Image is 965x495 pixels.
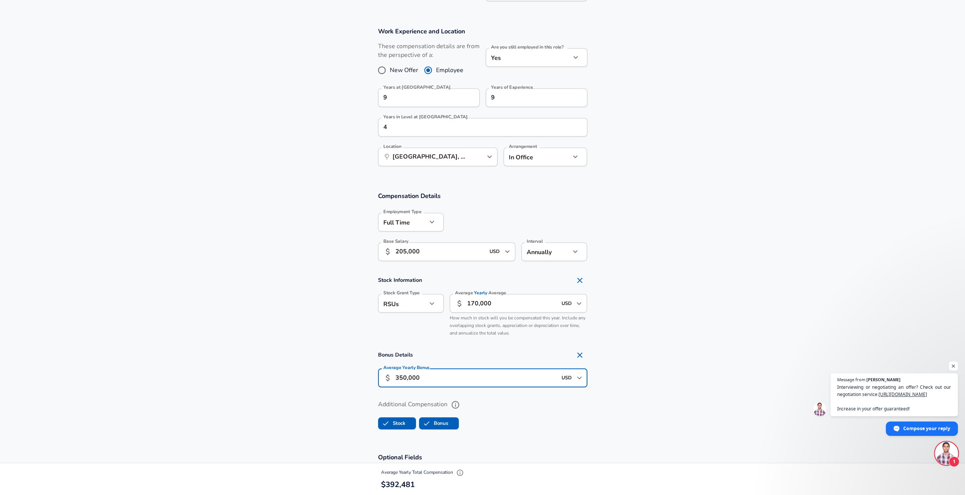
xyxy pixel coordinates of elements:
[436,66,463,75] span: Employee
[378,118,571,137] input: 1
[837,383,951,412] span: Interviewing or negotiating an offer? Check out our negotiation service: Increase in your offer g...
[419,417,459,429] button: BonusBonus
[474,290,487,296] span: Yearly
[521,242,570,261] div: Annually
[419,416,448,431] label: Bonus
[383,115,468,119] label: Years in Level at [GEOGRAPHIC_DATA]
[527,239,543,244] label: Interval
[572,347,587,363] button: Remove Section
[378,294,427,313] div: RSUs
[381,470,466,476] span: Average Yearly Total Compensation
[390,66,418,75] span: New Offer
[454,467,466,479] button: Explain Total Compensation
[383,144,401,149] label: Location
[378,398,587,411] label: Additional Compensation
[504,148,559,166] div: In Office
[378,416,405,431] label: Stock
[386,480,415,490] span: 392,481
[395,369,557,387] input: 15,000
[455,291,506,295] label: Average Average
[378,192,587,200] h3: Compensation Details
[383,85,450,90] label: Years at [GEOGRAPHIC_DATA]
[486,48,571,67] div: Yes
[949,456,959,467] span: 1
[935,442,958,465] div: Open chat
[467,294,557,313] input: 40,000
[837,377,865,382] span: Message from
[383,365,430,370] label: Average Yearly Bonus
[450,315,585,336] span: How much in stock will you be compensated this year. Include any overlapping stock grants, apprec...
[484,151,495,162] button: Open
[487,246,502,258] input: USD
[574,372,585,383] button: Open
[449,398,462,411] button: help
[378,88,463,107] input: 0
[381,480,386,490] span: $
[572,273,587,288] button: Remove Section
[574,298,584,309] button: Open
[866,377,901,382] span: [PERSON_NAME]
[395,242,485,261] input: 100,000
[378,213,427,231] div: Full Time
[378,27,587,36] h3: Work Experience and Location
[383,209,422,214] label: Employment Type
[378,42,480,60] label: These compensation details are from the perspective of a:
[378,453,587,462] h3: Optional Fields
[419,416,434,431] span: Bonus
[378,417,416,429] button: StockStock
[559,372,574,384] input: USD
[486,88,571,107] input: 7
[383,239,408,244] label: Base Salary
[559,297,574,309] input: USD
[491,85,533,90] label: Years of Experience
[383,291,420,295] label: Stock Grant Type
[502,246,513,257] button: Open
[509,144,537,149] label: Arrangement
[378,416,393,431] span: Stock
[491,45,563,49] label: Are you still employed in this role?
[378,347,587,363] h4: Bonus Details
[903,422,950,435] span: Compose your reply
[378,273,587,288] h4: Stock Information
